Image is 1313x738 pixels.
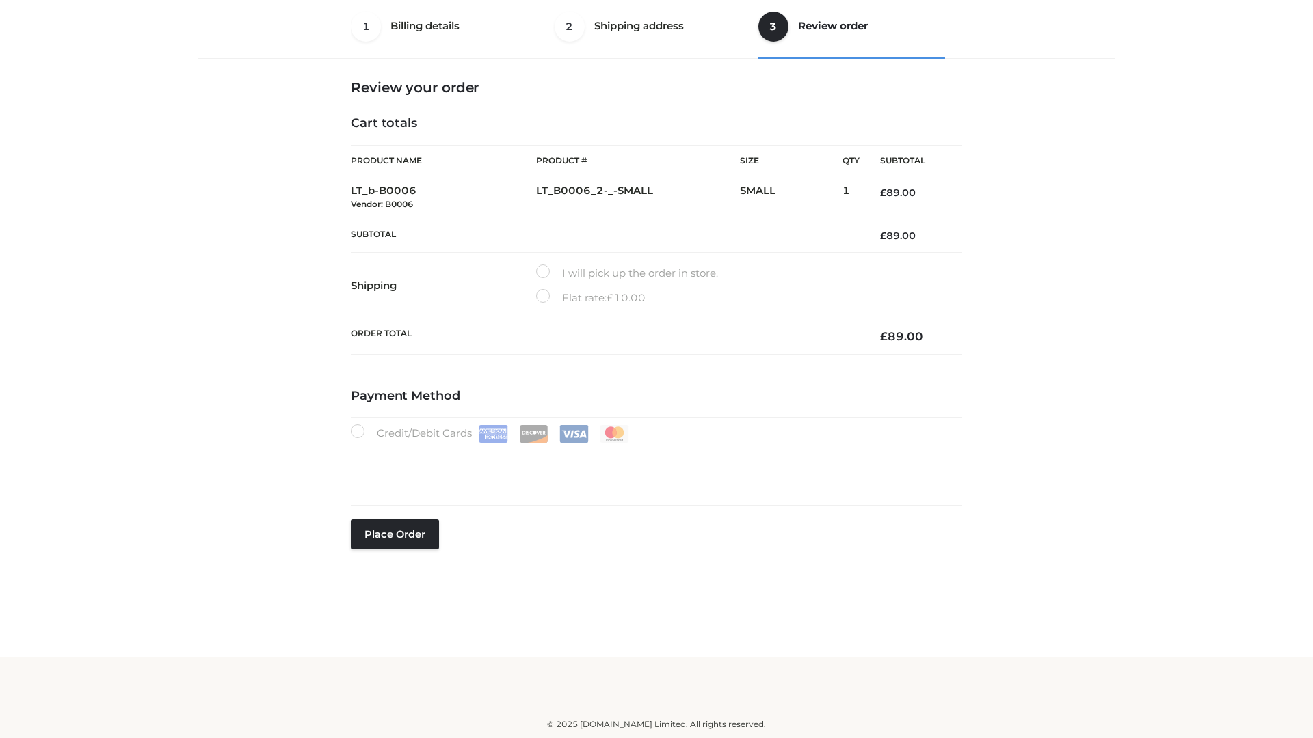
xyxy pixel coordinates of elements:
iframe: Secure payment input frame [348,440,959,490]
label: I will pick up the order in store. [536,264,718,282]
bdi: 89.00 [880,230,916,242]
button: Place order [351,519,439,549]
div: © 2025 [DOMAIN_NAME] Limited. All rights reserved. [203,717,1110,731]
span: £ [880,329,888,343]
h4: Payment Method [351,389,962,404]
th: Product Name [351,145,536,176]
img: Mastercard [600,425,629,443]
th: Subtotal [351,219,860,252]
th: Product # [536,145,740,176]
img: Visa [559,425,589,443]
th: Qty [843,145,860,176]
bdi: 89.00 [880,329,923,343]
th: Shipping [351,253,536,318]
img: Amex [479,425,508,443]
img: Discover [519,425,548,443]
small: Vendor: B0006 [351,199,413,209]
td: LT_B0006_2-_-SMALL [536,176,740,219]
td: 1 [843,176,860,219]
bdi: 10.00 [607,291,646,304]
bdi: 89.00 [880,187,916,199]
th: Size [740,146,836,176]
label: Flat rate: [536,289,646,307]
span: £ [880,187,886,199]
td: LT_b-B0006 [351,176,536,219]
span: £ [880,230,886,242]
h3: Review your order [351,79,962,96]
td: SMALL [740,176,843,219]
th: Order Total [351,318,860,355]
span: £ [607,291,613,304]
label: Credit/Debit Cards [351,424,631,443]
th: Subtotal [860,146,962,176]
h4: Cart totals [351,116,962,131]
